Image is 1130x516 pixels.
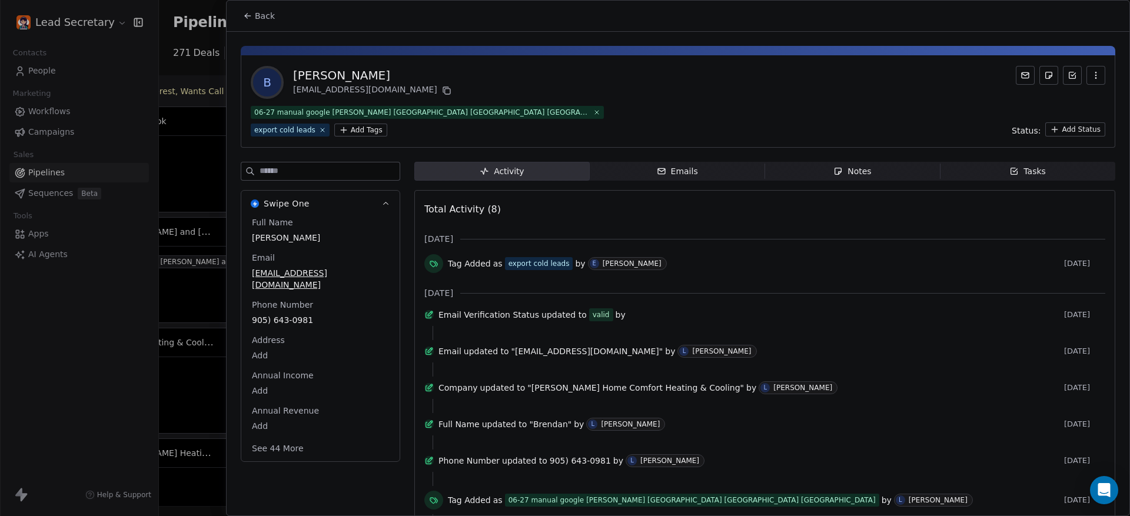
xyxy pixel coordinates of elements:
[448,258,491,269] span: Tag Added
[250,369,316,381] span: Annual Income
[464,345,509,357] span: updated to
[541,309,587,321] span: updated to
[692,347,751,355] div: [PERSON_NAME]
[575,258,585,269] span: by
[591,420,595,429] div: L
[438,382,478,394] span: Company
[252,232,389,244] span: [PERSON_NAME]
[293,67,454,84] div: [PERSON_NAME]
[252,385,389,397] span: Add
[1064,347,1105,356] span: [DATE]
[899,495,902,505] div: L
[616,309,626,321] span: by
[255,10,275,22] span: Back
[640,457,699,465] div: [PERSON_NAME]
[236,5,282,26] button: Back
[683,347,686,356] div: L
[241,191,400,217] button: Swipe OneSwipe One
[438,455,500,467] span: Phone Number
[254,107,590,118] div: 06-27 manual google [PERSON_NAME] [GEOGRAPHIC_DATA] [GEOGRAPHIC_DATA] [GEOGRAPHIC_DATA]
[1064,259,1105,268] span: [DATE]
[550,455,611,467] span: 905) 643-0981
[493,258,503,269] span: as
[1064,310,1105,319] span: [DATE]
[252,420,389,432] span: Add
[574,418,584,430] span: by
[882,494,892,506] span: by
[250,217,295,228] span: Full Name
[909,496,968,504] div: [PERSON_NAME]
[746,382,756,394] span: by
[1009,165,1046,178] div: Tasks
[251,199,259,208] img: Swipe One
[424,233,453,245] span: [DATE]
[508,495,876,505] div: 06-27 manual google [PERSON_NAME] [GEOGRAPHIC_DATA] [GEOGRAPHIC_DATA] [GEOGRAPHIC_DATA]
[264,198,310,209] span: Swipe One
[252,314,389,326] span: 905) 643-0981
[630,456,634,465] div: L
[773,384,832,392] div: [PERSON_NAME]
[603,259,662,268] div: [PERSON_NAME]
[833,165,871,178] div: Notes
[527,382,744,394] span: "[PERSON_NAME] Home Comfort Heating & Cooling"
[252,349,389,361] span: Add
[424,287,453,299] span: [DATE]
[593,309,610,321] div: valid
[1045,122,1105,137] button: Add Status
[493,494,503,506] span: as
[657,165,698,178] div: Emails
[763,383,767,392] div: L
[1064,420,1105,429] span: [DATE]
[592,259,596,268] div: E
[250,334,287,346] span: Address
[1064,495,1105,505] span: [DATE]
[245,438,311,459] button: See 44 More
[448,494,491,506] span: Tag Added
[508,258,570,269] div: export cold leads
[601,420,660,428] div: [PERSON_NAME]
[438,309,539,321] span: Email Verification Status
[1064,383,1105,392] span: [DATE]
[1012,125,1041,137] span: Status:
[254,125,315,135] div: export cold leads
[1090,476,1118,504] div: Open Intercom Messenger
[529,418,571,430] span: "Brendan"
[502,455,547,467] span: updated to
[293,84,454,98] div: [EMAIL_ADDRESS][DOMAIN_NAME]
[424,204,501,215] span: Total Activity (8)
[613,455,623,467] span: by
[480,382,526,394] span: updated to
[511,345,663,357] span: "[EMAIL_ADDRESS][DOMAIN_NAME]"
[241,217,400,461] div: Swipe OneSwipe One
[482,418,527,430] span: updated to
[334,124,387,137] button: Add Tags
[438,418,480,430] span: Full Name
[253,68,281,96] span: B
[252,267,389,291] span: [EMAIL_ADDRESS][DOMAIN_NAME]
[250,299,315,311] span: Phone Number
[1064,456,1105,465] span: [DATE]
[665,345,675,357] span: by
[250,252,277,264] span: Email
[250,405,321,417] span: Annual Revenue
[438,345,461,357] span: Email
